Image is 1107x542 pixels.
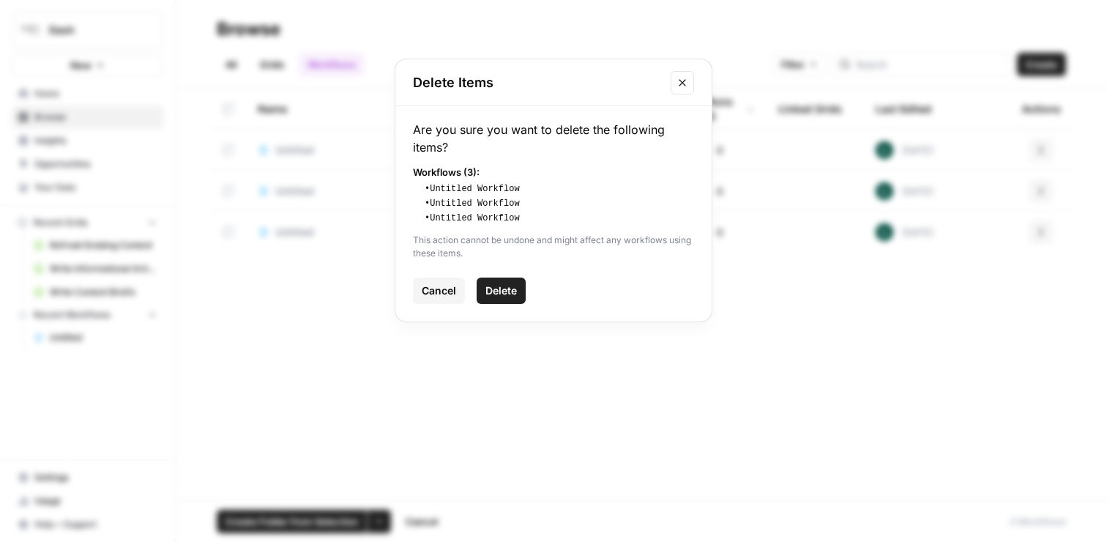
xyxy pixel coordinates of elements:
[477,278,526,304] button: Delete
[485,283,517,298] span: Delete
[422,283,456,298] span: Cancel
[425,182,694,196] li: • Untitled Workflow
[413,165,694,179] div: Workflows ( 3 ):
[671,71,694,94] button: Close modal
[425,212,694,225] li: • Untitled Workflow
[413,278,465,304] button: Cancel
[413,234,694,260] div: This action cannot be undone and might affect any workflows using these items.
[425,197,694,210] li: • Untitled Workflow
[413,121,694,156] div: Are you sure you want to delete the following items?
[413,73,662,93] h2: Delete Items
